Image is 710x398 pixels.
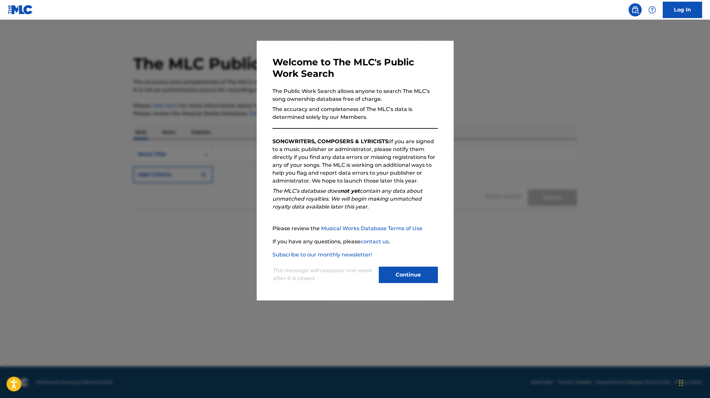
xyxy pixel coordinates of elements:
[272,238,438,246] p: If you have any questions, please .
[663,2,702,18] a: Log In
[272,138,438,185] p: If you are signed to a music publisher or administrator, please notify them directly if you find ...
[272,87,438,103] p: The Public Work Search allows anyone to search The MLC’s song ownership database free of charge.
[629,3,642,16] a: Public Search
[648,6,656,14] img: help
[272,188,422,210] em: The MLC’s database does contain any data about unmatched royalties. We will begin making unmatche...
[272,252,372,258] a: Subscribe to our monthly newsletter!
[646,3,659,16] div: Help
[272,225,438,232] p: Please review the
[272,56,438,79] h3: Welcome to The MLC's Public Work Search
[379,267,438,283] button: Continue
[8,5,33,14] img: MLC Logo
[677,366,710,398] iframe: Chat Widget
[340,188,360,194] strong: not yet
[272,105,438,121] p: The accuracy and completeness of The MLC’s data is determined solely by our Members.
[360,238,389,245] a: contact us
[631,6,639,14] img: search
[321,225,422,232] a: Musical Works Database Terms of Use
[272,138,390,144] strong: SONGWRITERS, COMPOSERS & LYRICISTS:
[272,267,375,282] p: This message will reappear one week after it is closed.
[679,373,683,393] div: Drag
